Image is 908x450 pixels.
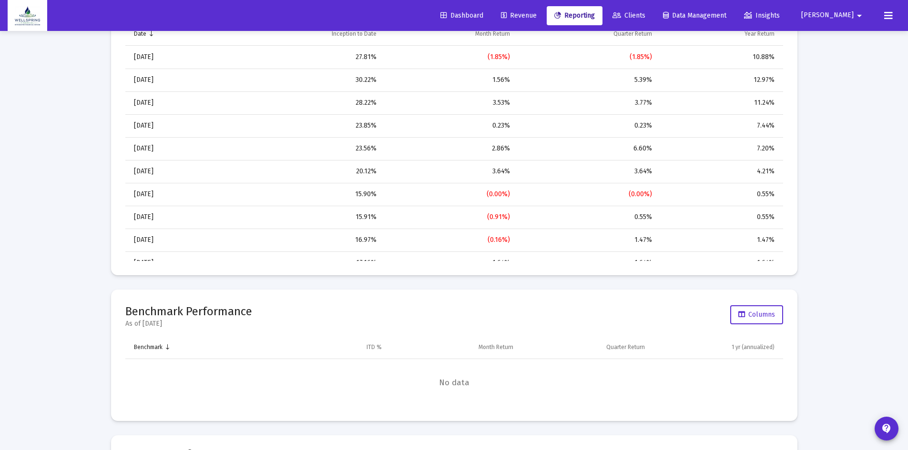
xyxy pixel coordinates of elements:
div: As of [DATE] [125,319,252,329]
a: Data Management [655,6,734,25]
div: Benchmark [134,343,163,351]
td: [DATE] [125,229,227,251]
a: Clients [605,6,653,25]
div: Data grid [125,336,783,407]
td: [DATE] [125,69,227,91]
td: [DATE] [125,160,227,183]
td: [DATE] [125,91,227,114]
td: [DATE] [125,206,227,229]
div: 0.23% [523,121,652,130]
div: 3.77% [523,98,652,108]
div: 1.64% [665,258,775,268]
div: 5.39% [523,75,652,85]
div: 3.64% [523,167,652,176]
span: Clients [612,11,645,20]
div: 16.97% [234,235,377,245]
td: Column Quarter Return [520,336,652,359]
span: Reporting [554,11,595,20]
div: 23.85% [234,121,377,130]
span: Dashboard [440,11,483,20]
div: Date [134,30,146,38]
div: 11.24% [665,98,775,108]
td: [DATE] [125,137,227,160]
div: 28.22% [234,98,377,108]
div: 15.91% [234,212,377,222]
div: Quarter Return [613,30,652,38]
div: 23.56% [234,144,377,153]
span: [PERSON_NAME] [801,11,854,20]
div: 1 yr (annualized) [732,343,775,351]
td: [DATE] [125,251,227,274]
div: 17.16% [234,258,377,268]
td: Column Quarter Return [517,23,659,46]
div: 1.64% [390,258,510,268]
a: Insights [736,6,787,25]
td: Column Date [125,23,227,46]
td: Column Inception to Date [227,23,383,46]
td: Column ITD % [257,336,388,359]
span: Revenue [501,11,537,20]
mat-icon: contact_support [881,423,892,434]
div: (1.85%) [523,52,652,62]
div: 0.55% [665,212,775,222]
td: [DATE] [125,183,227,206]
div: 7.20% [665,144,775,153]
div: 0.55% [523,212,652,222]
div: 7.44% [665,121,775,130]
span: Insights [744,11,780,20]
div: 1.56% [390,75,510,85]
div: 12.97% [665,75,775,85]
div: (0.91%) [390,212,510,222]
span: No data [125,378,783,388]
div: 1.47% [523,235,652,245]
div: 10.88% [665,52,775,62]
div: (0.00%) [523,190,652,199]
mat-icon: arrow_drop_down [854,6,865,25]
div: 0.23% [390,121,510,130]
td: Column Month Return [383,23,517,46]
h2: Benchmark Performance [125,304,252,319]
div: ITD % [367,343,382,351]
div: 2.86% [390,144,510,153]
a: Dashboard [433,6,491,25]
button: [PERSON_NAME] [790,6,877,25]
div: (1.85%) [390,52,510,62]
div: 30.22% [234,75,377,85]
div: 1.47% [665,235,775,245]
div: 3.53% [390,98,510,108]
div: Inception to Date [332,30,377,38]
div: 3.64% [390,167,510,176]
td: Column 1 yr (annualized) [652,336,783,359]
div: (0.16%) [390,235,510,245]
div: 15.90% [234,190,377,199]
div: Data grid [125,23,783,261]
div: 1.64% [523,258,652,268]
td: [DATE] [125,114,227,137]
div: 6.60% [523,144,652,153]
td: Column Year Return [659,23,783,46]
div: Month Return [479,343,513,351]
button: Columns [730,305,783,324]
div: Quarter Return [606,343,645,351]
td: [DATE] [125,46,227,69]
span: Columns [738,310,775,319]
span: Data Management [663,11,726,20]
td: Column Benchmark [125,336,257,359]
a: Revenue [493,6,544,25]
td: Column Month Return [388,336,520,359]
div: 0.55% [665,190,775,199]
div: Year Return [745,30,775,38]
div: 4.21% [665,167,775,176]
div: Month Return [475,30,510,38]
div: 20.12% [234,167,377,176]
a: Reporting [547,6,602,25]
img: Dashboard [15,6,40,25]
div: (0.00%) [390,190,510,199]
div: 27.81% [234,52,377,62]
